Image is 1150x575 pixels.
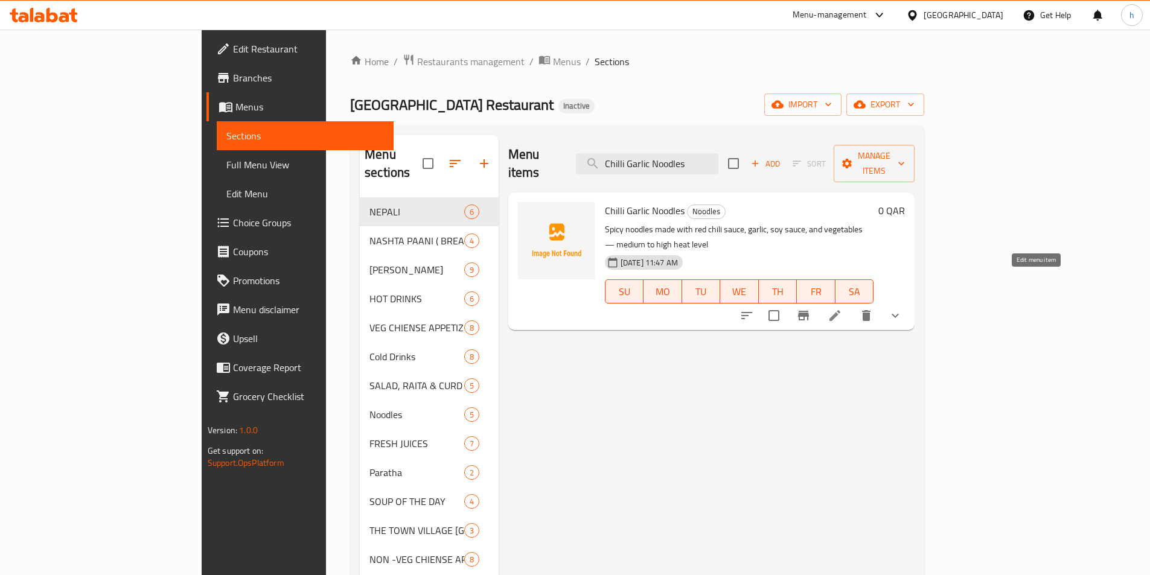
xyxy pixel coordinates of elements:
span: NASHTA PAANI ( BREAKFAST ) [369,233,464,248]
span: Full Menu View [226,157,384,172]
div: [GEOGRAPHIC_DATA] [924,8,1003,22]
span: NON -VEG CHIENSE APPETIZER [369,552,464,567]
a: Grocery Checklist [206,382,394,411]
div: NASHTA PAANI ( BREAKFAST )4 [360,226,499,255]
svg: Show Choices [888,308,902,323]
div: items [464,465,479,480]
button: Branch-specific-item [789,301,818,330]
span: FR [802,283,830,300]
div: items [464,552,479,567]
button: SA [835,279,874,303]
div: [PERSON_NAME]9 [360,255,499,284]
span: Choice Groups [233,215,384,230]
div: items [464,407,479,422]
span: SA [840,283,869,300]
span: Paratha [369,465,464,480]
span: Promotions [233,273,384,288]
span: TH [764,283,792,300]
span: NEPALI [369,205,464,219]
span: Select section [721,151,746,176]
div: items [464,349,479,364]
div: items [464,523,479,538]
div: HOT DRINKS [369,291,464,306]
span: Edit Menu [226,186,384,201]
button: delete [852,301,881,330]
div: Menu-management [793,8,867,22]
img: Chilli Garlic Noodles [518,202,595,279]
span: Get support on: [208,443,263,459]
span: 7 [465,438,479,450]
li: / [529,54,534,69]
button: MO [644,279,682,303]
span: [PERSON_NAME] [369,262,464,277]
button: sort-choices [732,301,761,330]
a: Edit Restaurant [206,34,394,63]
div: Noodles [687,205,726,219]
input: search [576,153,718,174]
div: Noodles5 [360,400,499,429]
a: Branches [206,63,394,92]
span: Select section first [785,154,834,173]
span: Menus [235,100,384,114]
div: SALAD, RAITA & CURD5 [360,371,499,400]
span: 5 [465,380,479,392]
span: Sections [226,129,384,143]
div: items [464,205,479,219]
span: h [1129,8,1134,22]
span: TU [687,283,715,300]
span: 8 [465,322,479,334]
div: Cold Drinks8 [360,342,499,371]
span: Menus [553,54,581,69]
a: Choice Groups [206,208,394,237]
span: Branches [233,71,384,85]
div: VEG CHIENSE APPETIZER8 [360,313,499,342]
span: Noodles [688,205,725,218]
span: SALAD, RAITA & CURD [369,378,464,393]
a: Support.OpsPlatform [208,455,284,471]
li: / [586,54,590,69]
h6: 0 QAR [878,202,905,219]
div: items [464,436,479,451]
a: Coupons [206,237,394,266]
span: VEG CHIENSE APPETIZER [369,320,464,335]
span: Coverage Report [233,360,384,375]
a: Sections [217,121,394,150]
span: Inactive [558,101,595,111]
div: THE TOWN VILLAGE [GEOGRAPHIC_DATA]3 [360,516,499,545]
div: HOT DRINKS6 [360,284,499,313]
div: items [464,233,479,248]
span: import [774,97,832,112]
a: Edit Menu [217,179,394,208]
span: 4 [465,235,479,247]
span: 3 [465,525,479,536]
span: 8 [465,554,479,565]
button: show more [881,301,910,330]
div: FRESH JUICES7 [360,429,499,458]
span: 5 [465,409,479,421]
div: Noodles [369,407,464,422]
button: FR [797,279,835,303]
a: Menu disclaimer [206,295,394,324]
div: Paratha2 [360,458,499,487]
span: THE TOWN VILLAGE [GEOGRAPHIC_DATA] [369,523,464,538]
span: Coupons [233,244,384,259]
span: Chilli Garlic Noodles [605,202,685,220]
span: Manage items [843,148,905,179]
div: items [464,262,479,277]
span: Edit Restaurant [233,42,384,56]
span: Add [749,157,782,171]
span: Cold Drinks [369,349,464,364]
a: Restaurants management [403,54,525,69]
nav: breadcrumb [350,54,924,69]
button: WE [720,279,758,303]
span: 2 [465,467,479,478]
span: Select to update [761,303,787,328]
span: Add item [746,154,785,173]
span: WE [725,283,753,300]
span: FRESH JUICES [369,436,464,451]
div: REHDI WALA KHANA JARUR KHAKE JANA [369,262,464,277]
